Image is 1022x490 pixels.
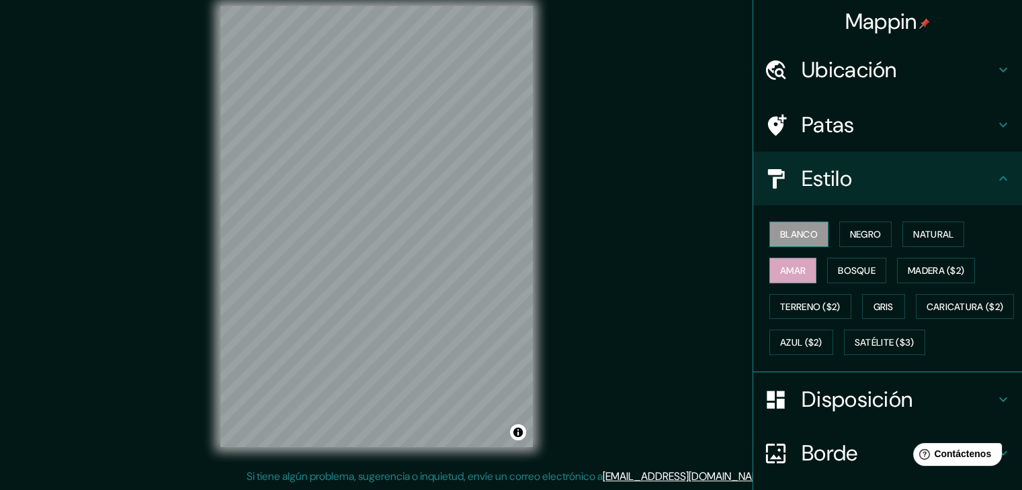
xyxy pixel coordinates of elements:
[220,6,533,447] canvas: Mapa
[769,258,816,283] button: Amar
[780,301,841,313] font: Terreno ($2)
[897,258,975,283] button: Madera ($2)
[802,111,855,139] font: Patas
[802,56,897,84] font: Ubicación
[510,424,526,440] button: Activar o desactivar atribución
[838,264,876,277] font: Bosque
[753,152,1022,205] div: Estilo
[802,439,858,467] font: Borde
[802,164,852,193] font: Estilo
[769,330,833,355] button: Azul ($2)
[603,469,769,483] a: [EMAIL_ADDRESS][DOMAIN_NAME]
[247,469,603,483] font: Si tiene algún problema, sugerencia o inquietud, envíe un correo electrónico a
[845,7,917,36] font: Mappin
[839,222,892,247] button: Negro
[874,301,894,313] font: Gris
[753,43,1022,97] div: Ubicación
[780,337,822,349] font: Azul ($2)
[769,222,828,247] button: Blanco
[827,258,886,283] button: Bosque
[855,337,914,349] font: Satélite ($3)
[753,373,1022,426] div: Disposición
[844,330,925,355] button: Satélite ($3)
[780,264,806,277] font: Amar
[850,228,882,240] font: Negro
[780,228,818,240] font: Blanco
[802,385,912,413] font: Disposición
[902,438,1007,475] iframe: Lanzador de widgets de ayuda
[753,98,1022,152] div: Patas
[916,294,1015,320] button: Caricatura ($2)
[908,264,964,277] font: Madera ($2)
[902,222,964,247] button: Natural
[753,426,1022,480] div: Borde
[769,294,851,320] button: Terreno ($2)
[862,294,905,320] button: Gris
[927,301,1004,313] font: Caricatura ($2)
[919,18,930,29] img: pin-icon.png
[913,228,953,240] font: Natural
